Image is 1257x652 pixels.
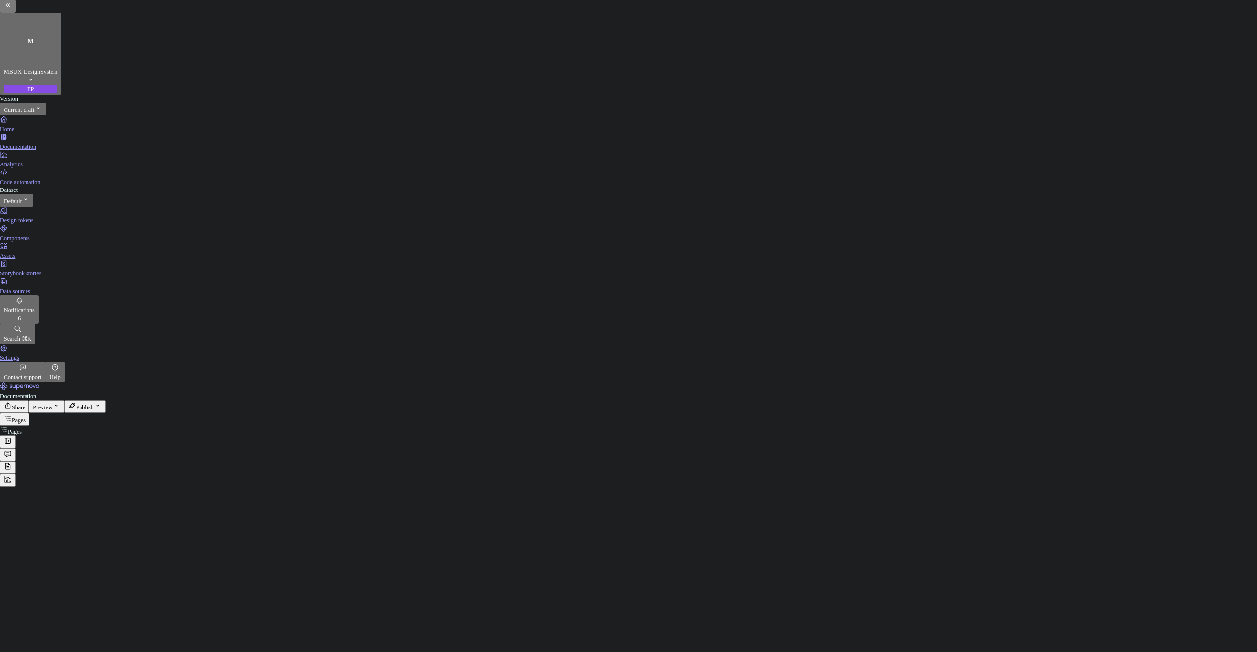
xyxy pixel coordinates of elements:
div: Help [49,373,60,381]
span: Publish [76,404,94,411]
span: Share [12,404,25,411]
button: Help [45,362,64,382]
div: M [4,14,57,68]
div: MBUX-DesignSystem [4,68,57,76]
div: Contact support [4,373,41,381]
div: Notifications [4,306,35,314]
div: Pages [4,414,26,424]
button: Preview [29,400,64,413]
div: Search ⌘K [4,335,31,343]
button: Publish [64,400,106,413]
div: FP [4,85,57,93]
span: Current draft [4,107,34,113]
span: Default [4,198,22,205]
span: Preview [33,404,52,411]
span: 6 [18,315,21,322]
